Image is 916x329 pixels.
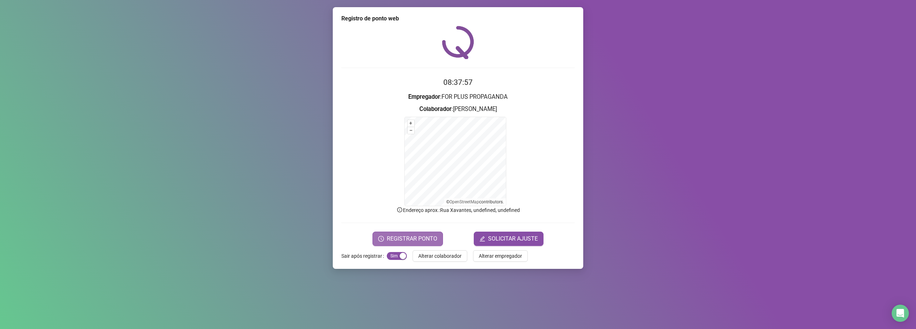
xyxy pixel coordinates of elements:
img: QRPoint [442,26,474,59]
div: Registro de ponto web [341,14,575,23]
span: Alterar empregador [479,252,522,260]
label: Sair após registrar [341,250,387,262]
span: Alterar colaborador [418,252,462,260]
button: Alterar colaborador [413,250,467,262]
span: edit [479,236,485,242]
h3: : FOR PLUS PROPAGANDA [341,92,575,102]
button: editSOLICITAR AJUSTE [474,232,544,246]
button: REGISTRAR PONTO [372,232,443,246]
time: 08:37:57 [443,78,473,87]
span: clock-circle [378,236,384,242]
div: Open Intercom Messenger [892,305,909,322]
button: Alterar empregador [473,250,528,262]
li: © contributors. [446,199,504,204]
span: SOLICITAR AJUSTE [488,234,538,243]
button: – [408,127,414,134]
span: info-circle [396,207,403,213]
button: + [408,120,414,127]
a: OpenStreetMap [449,199,479,204]
span: REGISTRAR PONTO [387,234,437,243]
p: Endereço aprox. : Rua Xavantes, undefined, undefined [341,206,575,214]
h3: : [PERSON_NAME] [341,105,575,114]
strong: Colaborador [419,106,452,112]
strong: Empregador [408,93,440,100]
